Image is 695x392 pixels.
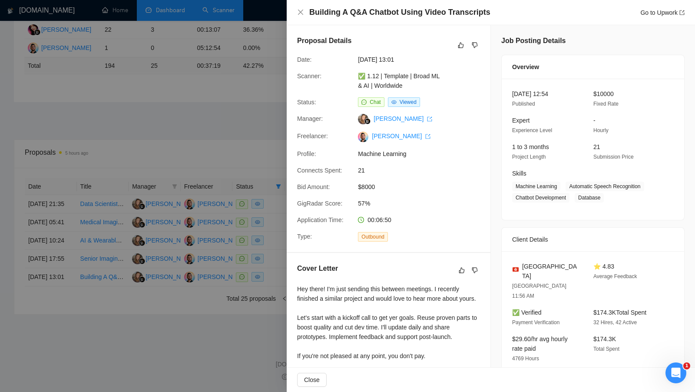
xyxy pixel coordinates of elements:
button: Close [297,9,304,16]
span: ⭐ 4.83 [593,263,614,270]
span: Freelancer: [297,133,328,140]
button: like [456,40,466,50]
span: 1 [683,362,690,369]
span: export [425,134,430,139]
span: $174.3K Total Spent [593,309,646,316]
span: - [593,117,596,124]
h5: Proposal Details [297,36,351,46]
span: [GEOGRAPHIC_DATA] 11:56 AM [512,283,566,299]
span: Experience Level [512,127,552,133]
span: [DATE] 12:54 [512,90,548,97]
a: [PERSON_NAME] export [372,133,430,140]
span: eye [391,100,397,105]
span: Project Length [512,154,546,160]
span: Manager: [297,115,323,122]
span: 21 [358,166,488,175]
iframe: Intercom live chat [665,362,686,383]
span: 21 [593,143,600,150]
span: Bid Amount: [297,183,330,190]
span: 00:06:50 [367,216,391,223]
a: [PERSON_NAME] export [374,115,432,122]
span: 32 Hires, 42 Active [593,319,637,326]
span: export [427,116,432,122]
span: Fixed Rate [593,101,619,107]
span: Submission Price [593,154,634,160]
img: 🇭🇰 [513,266,519,272]
span: Hourly [593,127,609,133]
span: dislike [472,267,478,274]
span: $29.60/hr avg hourly rate paid [512,336,568,352]
h5: Cover Letter [297,263,338,274]
span: Database [575,193,604,203]
span: like [458,42,464,49]
span: Scanner: [297,73,321,80]
button: Close [297,373,327,387]
span: 57% [358,199,488,208]
span: dislike [472,42,478,49]
div: Hey there! I'm just sending this between meetings. I recently finished a similar project and woul... [297,284,480,380]
span: message [361,100,367,105]
span: Published [512,101,535,107]
span: Average Feedback [593,273,637,279]
a: ✅ 1.12 | Template | Broad ML & AI | Worldwide [358,73,440,89]
span: Date: [297,56,311,63]
span: Connects Spent: [297,167,342,174]
button: dislike [470,40,480,50]
img: c1jYdz641e8W8rhTQDCo7eBPw8zm8TJjE61vUQYClhXgLaTVuX0f6cymqoRTzRh9sV [358,132,368,142]
span: Application Time: [297,216,344,223]
span: Chatbot Development [512,193,569,203]
span: $8000 [358,182,488,192]
h5: Job Posting Details [501,36,566,46]
span: 4769 Hours [512,355,539,362]
img: gigradar-bm.png [364,118,371,124]
span: close [297,9,304,16]
span: Status: [297,99,316,106]
div: Client Details [512,228,674,251]
span: [GEOGRAPHIC_DATA] [522,262,579,281]
span: Payment Verification [512,319,559,326]
span: [DATE] 13:01 [358,55,488,64]
span: like [459,267,465,274]
span: Total Spent [593,346,619,352]
button: like [457,265,467,276]
span: ✅ Verified [512,309,542,316]
span: GigRadar Score: [297,200,342,207]
button: dislike [470,265,480,276]
span: 1 to 3 months [512,143,549,150]
span: Profile: [297,150,316,157]
span: Viewed [400,99,417,105]
span: $10000 [593,90,614,97]
span: Overview [512,62,539,72]
span: $174.3K [593,336,616,342]
span: Chat [370,99,381,105]
span: Expert [512,117,530,124]
a: Go to Upworkexport [640,9,685,16]
span: Skills [512,170,526,177]
span: Type: [297,233,312,240]
span: clock-circle [358,217,364,223]
h4: Building A Q&A Chatbot Using Video Transcripts [309,7,490,18]
span: Outbound [358,232,388,242]
span: export [679,10,685,15]
span: Automatic Speech Recognition [566,182,644,191]
span: Close [304,375,320,385]
span: Machine Learning [512,182,560,191]
span: Machine Learning [358,149,488,159]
